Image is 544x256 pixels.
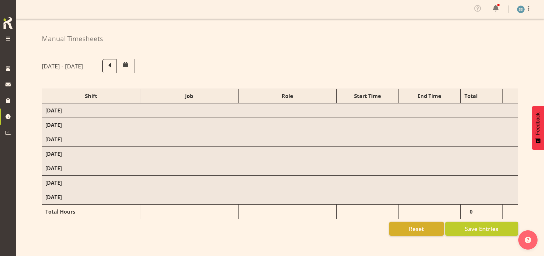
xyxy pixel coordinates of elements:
[42,176,518,190] td: [DATE]
[42,147,518,161] td: [DATE]
[517,5,525,13] img: shane-shaw-williams1936.jpg
[42,205,140,219] td: Total Hours
[402,92,457,100] div: End Time
[460,205,482,219] td: 0
[535,112,541,135] span: Feedback
[42,118,518,132] td: [DATE]
[42,35,103,42] h4: Manual Timesheets
[409,225,424,233] span: Reset
[144,92,235,100] div: Job
[464,92,479,100] div: Total
[340,92,395,100] div: Start Time
[242,92,333,100] div: Role
[42,132,518,147] td: [DATE]
[42,63,83,70] h5: [DATE] - [DATE]
[445,222,518,236] button: Save Entries
[42,161,518,176] td: [DATE]
[532,106,544,150] button: Feedback - Show survey
[42,103,518,118] td: [DATE]
[525,237,531,243] img: help-xxl-2.png
[42,190,518,205] td: [DATE]
[2,16,14,30] img: Rosterit icon logo
[45,92,137,100] div: Shift
[465,225,498,233] span: Save Entries
[389,222,444,236] button: Reset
